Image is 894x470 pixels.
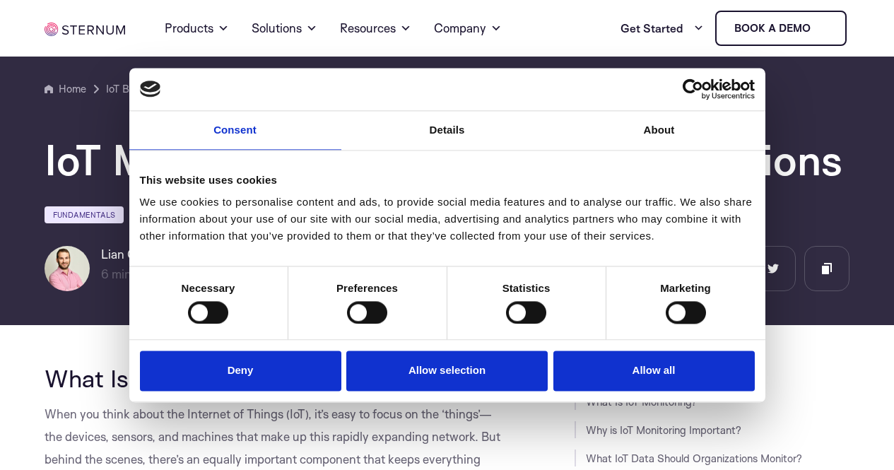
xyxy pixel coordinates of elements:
[45,246,90,291] img: Lian Granot
[45,206,124,223] a: Fundamentals
[631,78,755,100] a: Usercentrics Cookiebot - opens in a new window
[252,3,317,54] a: Solutions
[140,351,341,392] button: Deny
[101,266,165,281] span: min read |
[182,282,235,294] strong: Necessary
[165,3,229,54] a: Products
[140,172,755,189] div: This website uses cookies
[586,423,741,437] a: Why is IoT Monitoring Important?
[45,137,849,182] h1: IoT Monitoring: Challenges and Solutions
[129,111,341,150] a: Consent
[140,81,161,97] img: logo
[101,266,109,281] span: 6
[586,452,802,465] a: What IoT Data Should Organizations Monitor?
[502,282,551,294] strong: Statistics
[340,3,411,54] a: Resources
[45,23,125,36] img: sternum iot
[553,111,765,150] a: About
[336,282,398,294] strong: Preferences
[341,111,553,150] a: Details
[140,194,755,245] div: We use cookies to personalise content and ads, to provide social media features and to analyse ou...
[620,14,704,42] a: Get Started
[106,81,143,98] a: IoT Blog
[45,363,302,393] span: What Is IoT Monitoring?
[434,3,502,54] a: Company
[715,11,847,46] a: Book a demo
[816,23,828,34] img: sternum iot
[553,351,755,392] button: Allow all
[346,351,548,392] button: Allow selection
[101,246,207,263] h6: Lian Granot
[45,81,86,98] a: Home
[660,282,711,294] strong: Marketing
